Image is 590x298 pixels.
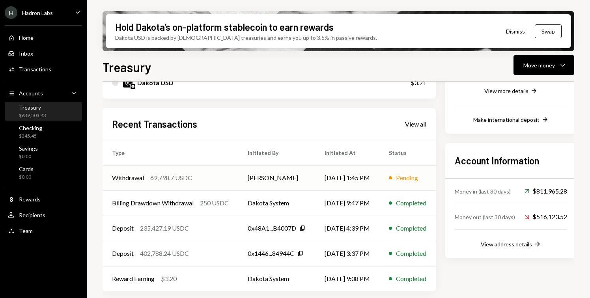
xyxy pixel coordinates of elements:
div: Dakota USD is backed by [DEMOGRAPHIC_DATA] treasuries and earns you up to 3.5% in passive rewards. [115,34,377,42]
div: Move money [523,61,555,69]
div: H [5,6,17,19]
div: Accounts [19,90,43,97]
div: $245.45 [19,133,42,140]
h2: Recent Transactions [112,117,197,130]
div: View address details [481,241,532,248]
td: [DATE] 9:47 PM [315,190,379,216]
a: Savings$0.00 [5,143,82,162]
button: Make international deposit [473,115,549,124]
div: Inbox [19,50,33,57]
a: Rewards [5,192,82,206]
a: Inbox [5,46,82,60]
button: View address details [481,240,541,249]
div: Billing Drawdown Withdrawal [112,198,194,208]
div: Recipients [19,212,45,218]
div: $0.00 [19,153,38,160]
th: Initiated At [315,140,379,165]
div: $3.21 [411,78,426,88]
div: Money in (last 30 days) [455,187,511,196]
td: [DATE] 4:39 PM [315,216,379,241]
h2: Account Information [455,154,567,167]
div: Make international deposit [473,116,540,123]
div: 0x48A1...B4007D [248,223,296,233]
a: Home [5,30,82,45]
div: 0x1446...84944C [248,249,294,258]
div: Home [19,34,34,41]
div: Hold Dakota’s on-platform stablecoin to earn rewards [115,20,334,34]
a: Recipients [5,208,82,222]
div: Withdrawal [112,173,144,183]
div: Transactions [19,66,51,73]
div: Cards [19,166,34,172]
td: [DATE] 1:45 PM [315,165,379,190]
h1: Treasury [103,59,151,75]
div: Completed [396,274,426,283]
div: Money out (last 30 days) [455,213,515,221]
td: [PERSON_NAME] [238,165,315,190]
div: Pending [396,173,418,183]
a: Checking$245.45 [5,122,82,141]
img: DKUSD [123,78,133,88]
button: Swap [535,24,562,38]
div: Savings [19,145,38,152]
button: View more details [484,87,538,95]
button: Dismiss [496,22,535,41]
div: $639,503.43 [19,112,46,119]
div: Checking [19,125,42,131]
div: $811,965.28 [525,186,567,196]
div: Dakota USD [137,78,174,88]
td: [DATE] 3:37 PM [315,241,379,266]
div: Hadron Labs [22,9,53,16]
a: Transactions [5,62,82,76]
button: Move money [513,55,574,75]
img: base-mainnet [131,84,135,89]
div: Treasury [19,104,46,111]
div: $0.00 [19,174,34,181]
div: 69,798.7 USDC [150,173,192,183]
div: Team [19,227,33,234]
th: Status [379,140,436,165]
td: [DATE] 9:08 PM [315,266,379,291]
div: Reward Earning [112,274,155,283]
div: Deposit [112,249,134,258]
a: View all [405,119,426,128]
td: Dakota System [238,190,315,216]
div: 235,427.19 USDC [140,223,189,233]
div: 250 USDC [200,198,229,208]
a: Accounts [5,86,82,100]
div: 402,788.24 USDC [140,249,189,258]
div: $516,123.52 [525,212,567,222]
div: View more details [484,88,528,94]
div: Completed [396,198,426,208]
div: Rewards [19,196,41,203]
th: Type [103,140,238,165]
div: Completed [396,223,426,233]
td: Dakota System [238,266,315,291]
div: Completed [396,249,426,258]
a: Cards$0.00 [5,163,82,182]
a: Treasury$639,503.43 [5,102,82,121]
a: Team [5,223,82,238]
th: Initiated By [238,140,315,165]
div: Deposit [112,223,134,233]
div: $3.20 [161,274,177,283]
